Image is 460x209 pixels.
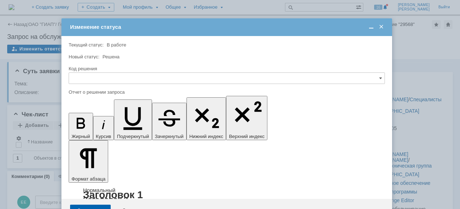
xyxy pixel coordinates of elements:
[83,195,128,204] a: Заголовок 2
[70,24,385,30] div: Изменение статуса
[96,134,111,139] span: Курсив
[93,116,114,140] button: Курсив
[83,189,143,200] a: Заголовок 1
[69,66,383,71] div: Код решения
[226,96,267,140] button: Верхний индекс
[117,134,149,139] span: Подчеркнутый
[378,24,385,30] span: Закрыть
[368,24,375,30] span: Свернуть (Ctrl + M)
[102,54,119,59] span: Решена
[69,113,93,140] button: Жирный
[229,134,264,139] span: Верхний индекс
[72,134,90,139] span: Жирный
[187,97,226,140] button: Нижний индекс
[155,134,184,139] span: Зачеркнутый
[69,140,108,183] button: Формат абзаца
[189,134,224,139] span: Нижний индекс
[83,187,115,193] a: Нормальный
[114,99,152,140] button: Подчеркнутый
[69,42,103,48] label: Текущий статус:
[69,90,383,94] div: Отчет о решении запроса
[152,103,187,140] button: Зачеркнутый
[72,176,105,182] span: Формат абзаца
[107,42,126,48] span: В работе
[69,54,100,59] label: Новый статус:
